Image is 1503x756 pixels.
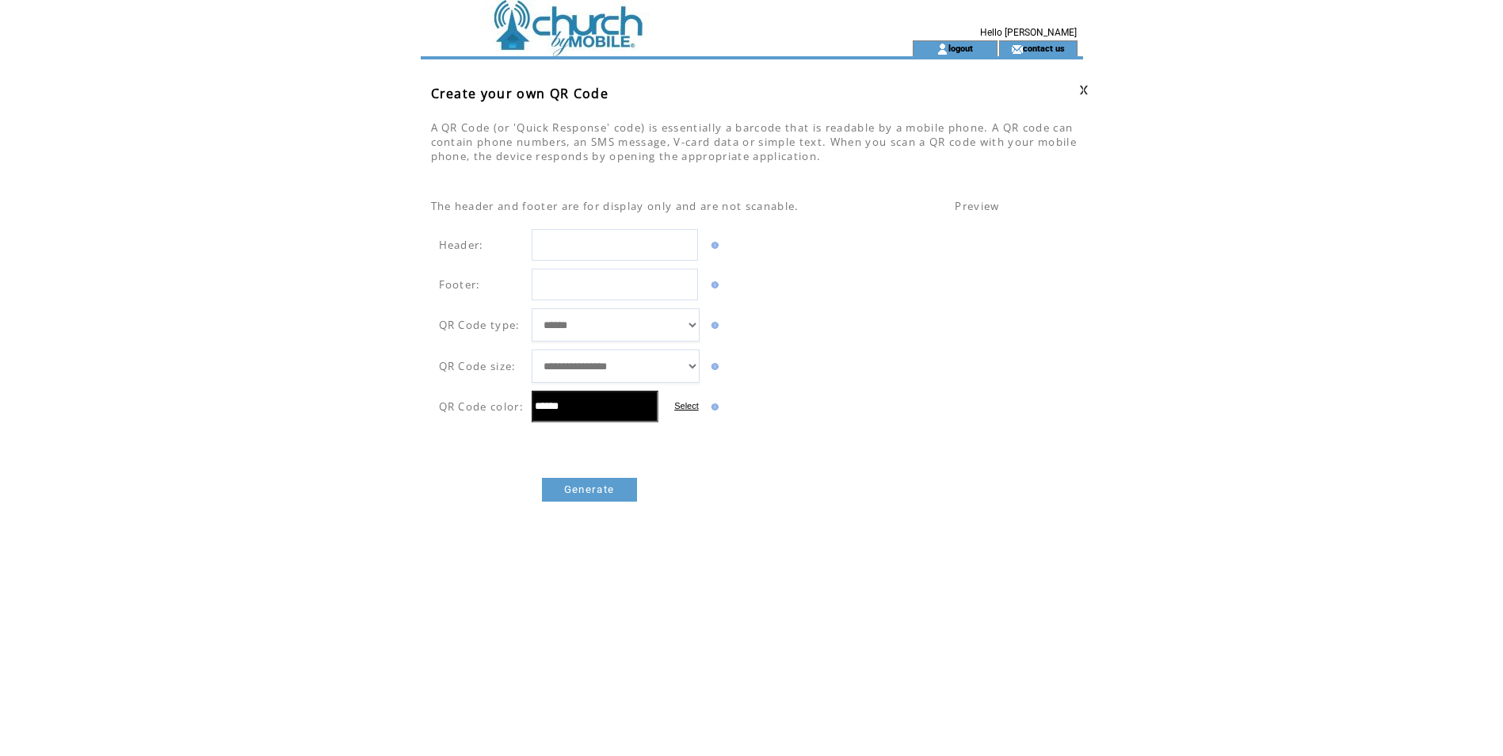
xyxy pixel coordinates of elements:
[708,403,719,410] img: help.gif
[431,120,1078,163] span: A QR Code (or 'Quick Response' code) is essentially a barcode that is readable by a mobile phone....
[1023,43,1065,53] a: contact us
[708,281,719,288] img: help.gif
[439,318,521,332] span: QR Code type:
[980,27,1077,38] span: Hello [PERSON_NAME]
[439,238,484,252] span: Header:
[708,242,719,249] img: help.gif
[439,359,517,373] span: QR Code size:
[937,43,948,55] img: account_icon.gif
[708,322,719,329] img: help.gif
[674,401,699,410] label: Select
[955,199,999,213] span: Preview
[708,363,719,370] img: help.gif
[948,43,973,53] a: logout
[542,478,637,502] a: Generate
[439,277,481,292] span: Footer:
[439,399,525,414] span: QR Code color:
[1011,43,1023,55] img: contact_us_icon.gif
[431,199,799,213] span: The header and footer are for display only and are not scanable.
[431,85,609,102] span: Create your own QR Code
